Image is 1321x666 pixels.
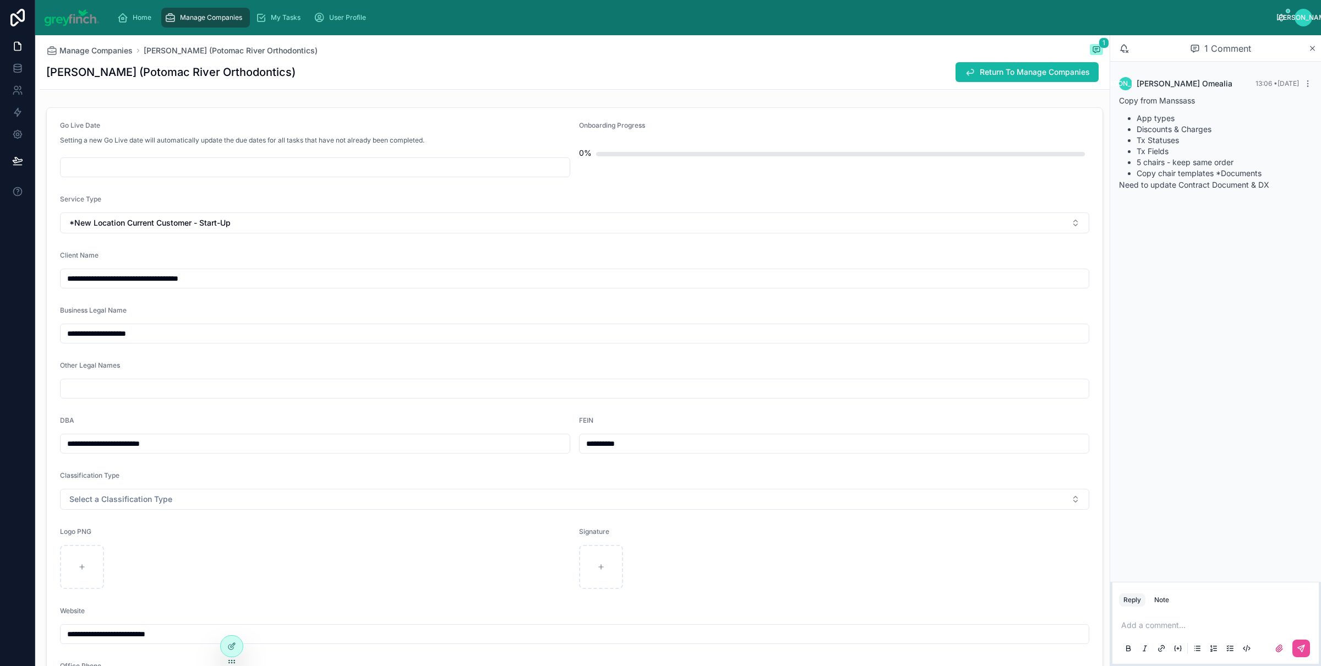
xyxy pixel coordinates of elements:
[252,8,308,28] a: My Tasks
[60,361,120,369] span: Other Legal Names
[1099,79,1153,88] span: [PERSON_NAME]
[60,607,85,615] span: Website
[1137,113,1312,124] li: App types
[1154,596,1169,604] div: Note
[60,416,74,424] span: DBA
[980,67,1090,78] span: Return To Manage Companies
[60,471,119,479] span: Classification Type
[69,217,231,228] span: *New Location Current Customer - Start-Up
[60,195,101,203] span: Service Type
[1119,95,1312,106] p: Copy from Manssass
[44,9,100,26] img: App logo
[1137,135,1312,146] li: Tx Statuses
[108,6,1278,30] div: scrollable content
[310,8,374,28] a: User Profile
[46,45,133,56] a: Manage Companies
[1090,44,1103,57] button: 1
[69,494,172,505] span: Select a Classification Type
[579,527,609,536] span: Signature
[114,8,159,28] a: Home
[60,212,1089,233] button: Select Button
[1137,168,1312,179] li: Copy chair templates *Documents
[1204,42,1251,55] span: 1 Comment
[59,45,133,56] span: Manage Companies
[60,489,1089,510] button: Select Button
[1119,179,1312,190] p: Need to update Contract Document & DX
[1099,37,1109,48] span: 1
[60,251,99,259] span: Client Name
[271,13,301,22] span: My Tasks
[579,142,592,164] div: 0%
[60,527,91,536] span: Logo PNG
[1256,79,1299,88] span: 13:06 • [DATE]
[1137,124,1312,135] li: Discounts & Charges
[133,13,151,22] span: Home
[60,306,127,314] span: Business Legal Name
[46,64,296,80] h1: [PERSON_NAME] (Potomac River Orthodontics)
[60,121,100,129] span: Go Live Date
[1137,157,1312,168] li: 5 chairs - keep same order
[180,13,242,22] span: Manage Companies
[579,416,593,424] span: FEIN
[144,45,318,56] a: [PERSON_NAME] (Potomac River Orthodontics)
[60,135,424,145] p: Setting a new Go Live date will automatically update the due dates for all tasks that have not al...
[1150,593,1173,607] button: Note
[1137,146,1312,157] li: Tx Fields
[161,8,250,28] a: Manage Companies
[1137,78,1232,89] span: [PERSON_NAME] Omealia
[1119,593,1145,607] button: Reply
[579,121,645,129] span: Onboarding Progress
[956,62,1099,82] button: Return To Manage Companies
[329,13,366,22] span: User Profile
